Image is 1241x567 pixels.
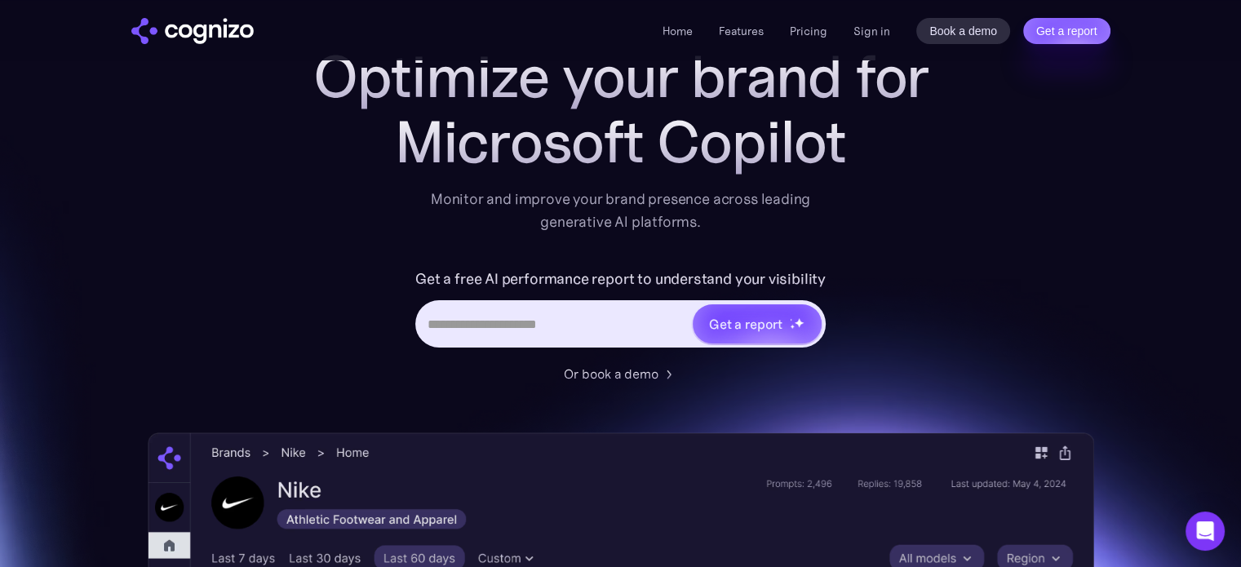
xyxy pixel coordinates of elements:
div: Microsoft Copilot [295,109,947,175]
form: Hero URL Input Form [415,266,826,356]
div: Or book a demo [564,364,658,383]
img: cognizo logo [131,18,254,44]
a: Home [663,24,693,38]
a: Sign in [853,21,890,41]
a: Pricing [790,24,827,38]
img: star [790,324,796,330]
a: home [131,18,254,44]
div: Open Intercom Messenger [1186,512,1225,551]
div: Monitor and improve your brand presence across leading generative AI platforms. [420,188,822,233]
a: Get a report [1023,18,1110,44]
label: Get a free AI performance report to understand your visibility [415,266,826,292]
a: Features [719,24,764,38]
a: Or book a demo [564,364,678,383]
img: star [794,317,804,328]
a: Book a demo [916,18,1010,44]
img: star [790,318,792,321]
h1: Optimize your brand for [295,44,947,109]
div: Get a report [709,314,782,334]
a: Get a reportstarstarstar [691,303,823,345]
